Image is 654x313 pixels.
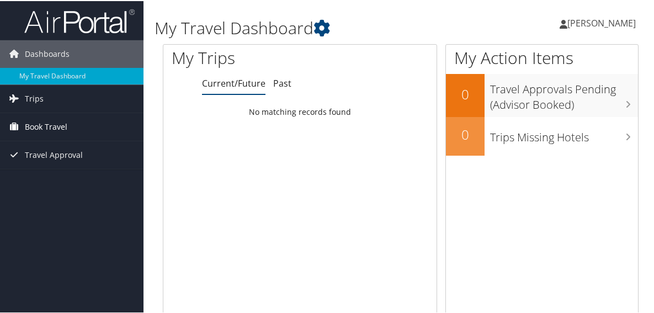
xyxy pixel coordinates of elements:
[155,15,483,39] h1: My Travel Dashboard
[273,76,291,88] a: Past
[24,7,135,33] img: airportal-logo.png
[446,116,638,155] a: 0Trips Missing Hotels
[172,45,315,68] h1: My Trips
[567,16,636,28] span: [PERSON_NAME]
[490,123,638,144] h3: Trips Missing Hotels
[202,76,265,88] a: Current/Future
[163,101,437,121] td: No matching records found
[25,84,44,112] span: Trips
[446,84,485,103] h2: 0
[490,75,638,112] h3: Travel Approvals Pending (Advisor Booked)
[25,39,70,67] span: Dashboards
[446,124,485,143] h2: 0
[446,45,638,68] h1: My Action Items
[560,6,647,39] a: [PERSON_NAME]
[446,73,638,115] a: 0Travel Approvals Pending (Advisor Booked)
[25,140,83,168] span: Travel Approval
[25,112,67,140] span: Book Travel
